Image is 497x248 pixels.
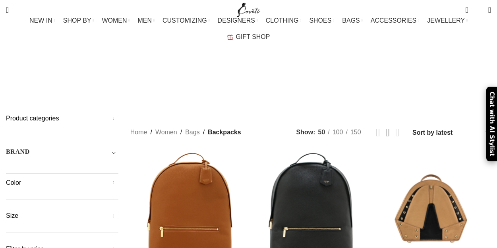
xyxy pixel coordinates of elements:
span: Backpacks [208,127,241,138]
span: JEWELLERY [427,17,465,24]
span: 150 [350,129,361,136]
a: Home [130,127,147,138]
span: ACCESSORIES [371,17,417,24]
a: Belt Bags [85,71,117,90]
a: 100 [330,127,346,138]
span: Bucket Bags [129,77,170,84]
span: Belt Bags [85,77,117,84]
h5: Product categories [6,114,118,123]
span: NEW IN [29,17,52,24]
span: Backpacks [39,77,73,84]
a: Backpacks [39,71,73,90]
a: Women [155,127,177,138]
div: Main navigation [2,13,495,45]
a: SHOP BY [63,13,94,29]
nav: Breadcrumb [130,127,241,138]
a: Search [2,2,13,18]
a: Shoulder & Crossbody Bags [275,71,367,90]
div: Toggle filter [6,147,118,161]
select: Shop order [412,127,491,138]
a: Totes & Top-Handle Bags [379,71,458,90]
h5: Size [6,211,118,220]
a: NEW IN [29,13,55,29]
a: WOMEN [102,13,130,29]
a: Site logo [235,6,262,13]
span: DESIGNERS [218,17,255,24]
a: ACCESSORIES [371,13,420,29]
span: GIFT SHOP [236,33,270,41]
img: GiftBag [227,35,233,40]
a: Clutch Bags [182,71,222,90]
a: Bucket Bags [129,71,170,90]
span: CLOTHING [266,17,299,24]
span: Shoulder & Crossbody Bags [275,77,367,84]
a: CLOTHING [266,13,302,29]
span: 0 [476,8,482,14]
a: Grid view 4 [395,127,400,138]
a: SHOES [309,13,334,29]
a: MEN [138,13,155,29]
span: 100 [333,129,343,136]
a: 150 [348,127,364,138]
a: JEWELLERY [427,13,468,29]
a: 50 [315,127,328,138]
h5: BRAND [6,147,30,156]
span: BAGS [342,17,360,24]
h1: Backpacks [206,46,291,67]
span: Show [296,127,315,138]
a: Go back [186,48,206,64]
a: BAGS [342,13,362,29]
div: My Wishlist [474,2,482,18]
a: Grid view 2 [376,127,380,138]
span: Mini Bags [234,77,264,84]
h5: Color [6,178,118,187]
span: CUSTOMIZING [162,17,207,24]
a: Grid view 3 [386,127,390,138]
a: GIFT SHOP [227,29,270,45]
span: WOMEN [102,17,127,24]
span: SHOES [309,17,331,24]
a: CUSTOMIZING [162,13,210,29]
span: 50 [318,129,325,136]
span: MEN [138,17,152,24]
a: Bags [185,127,199,138]
a: Mini Bags [234,71,264,90]
span: SHOP BY [63,17,91,24]
span: Totes & Top-Handle Bags [379,77,458,84]
span: 0 [466,4,472,10]
span: Clutch Bags [182,77,222,84]
a: DESIGNERS [218,13,258,29]
a: 0 [461,2,472,18]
